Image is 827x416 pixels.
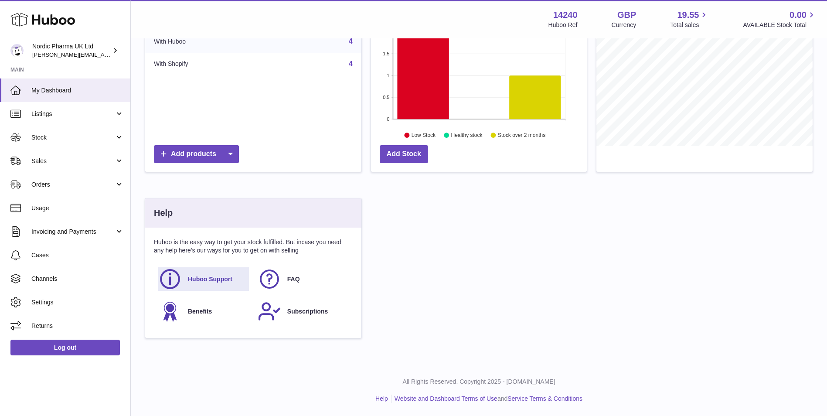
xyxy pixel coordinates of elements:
span: My Dashboard [31,86,124,95]
strong: GBP [617,9,636,21]
h3: Help [154,207,173,219]
span: Settings [31,298,124,307]
a: Help [375,395,388,402]
a: Huboo Support [158,267,249,291]
span: 0.00 [790,9,807,21]
a: Service Terms & Conditions [507,395,582,402]
strong: 14240 [553,9,578,21]
div: Currency [612,21,636,29]
div: Huboo Ref [548,21,578,29]
text: Healthy stock [451,132,483,138]
span: Cases [31,251,124,259]
text: 1 [387,73,389,78]
p: Huboo is the easy way to get your stock fulfilled. But incase you need any help here's our ways f... [154,238,353,255]
a: Log out [10,340,120,355]
a: FAQ [258,267,348,291]
span: Subscriptions [287,307,328,316]
a: Add products [154,145,239,163]
text: 0 [387,116,389,122]
span: Huboo Support [188,275,232,283]
span: [PERSON_NAME][EMAIL_ADDRESS][DOMAIN_NAME] [32,51,175,58]
a: Benefits [158,300,249,323]
div: Nordic Pharma UK Ltd [32,42,111,59]
span: Returns [31,322,124,330]
li: and [391,395,582,403]
span: Orders [31,181,115,189]
span: Invoicing and Payments [31,228,115,236]
a: 4 [349,38,353,45]
text: 0.5 [383,95,389,100]
span: Usage [31,204,124,212]
span: AVAILABLE Stock Total [743,21,817,29]
td: With Shopify [145,53,262,75]
span: Total sales [670,21,709,29]
a: Subscriptions [258,300,348,323]
a: 4 [349,60,353,68]
span: Sales [31,157,115,165]
span: Benefits [188,307,212,316]
span: Stock [31,133,115,142]
span: Listings [31,110,115,118]
text: Stock over 2 months [498,132,545,138]
p: All Rights Reserved. Copyright 2025 - [DOMAIN_NAME] [138,378,820,386]
span: 19.55 [677,9,699,21]
td: With Huboo [145,30,262,53]
span: FAQ [287,275,300,283]
text: Low Stock [412,132,436,138]
text: 1.5 [383,51,389,56]
a: 0.00 AVAILABLE Stock Total [743,9,817,29]
span: Channels [31,275,124,283]
a: Website and Dashboard Terms of Use [395,395,497,402]
img: joe.plant@parapharmdev.com [10,44,24,57]
a: 19.55 Total sales [670,9,709,29]
a: Add Stock [380,145,428,163]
